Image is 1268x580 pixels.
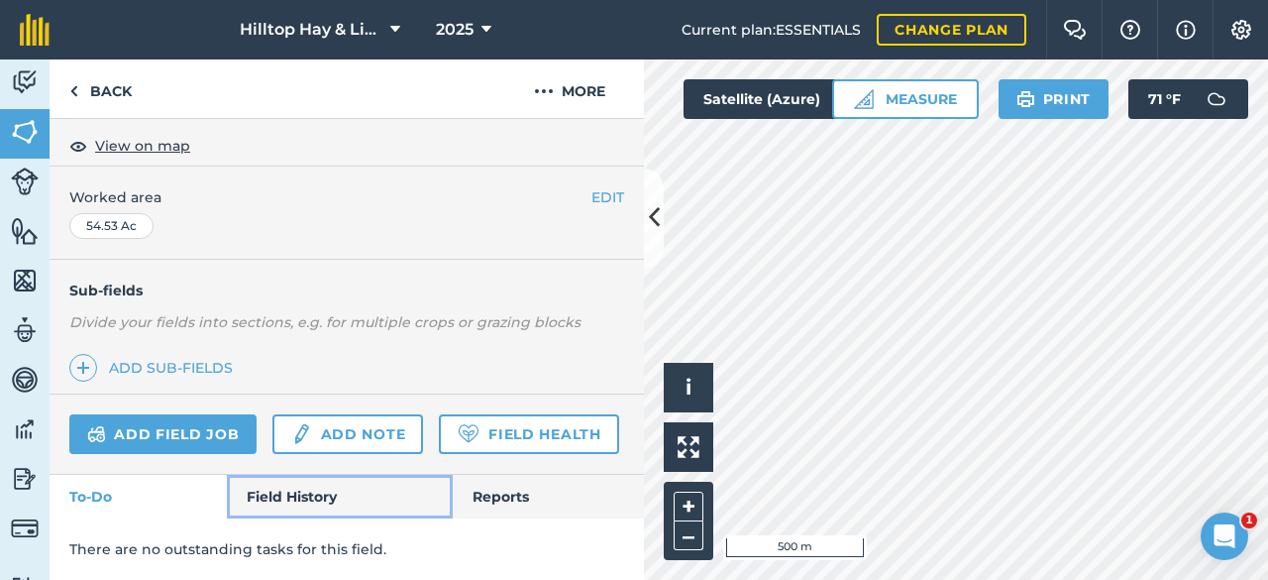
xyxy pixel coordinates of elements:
[87,422,106,446] img: svg+xml;base64,PD94bWwgdmVyc2lvbj0iMS4wIiBlbmNvZGluZz0idXRmLTgiPz4KPCEtLSBHZW5lcmF0b3I6IEFkb2JlIE...
[1063,20,1087,40] img: Two speech bubbles overlapping with the left bubble in the forefront
[678,436,699,458] img: Four arrows, one pointing top left, one top right, one bottom right and the last bottom left
[69,134,87,158] img: svg+xml;base64,PHN2ZyB4bWxucz0iaHR0cDovL3d3dy53My5vcmcvMjAwMC9zdmciIHdpZHRoPSIxOCIgaGVpZ2h0PSIyNC...
[11,315,39,345] img: svg+xml;base64,PD94bWwgdmVyc2lvbj0iMS4wIiBlbmNvZGluZz0idXRmLTgiPz4KPCEtLSBHZW5lcmF0b3I6IEFkb2JlIE...
[76,356,90,380] img: svg+xml;base64,PHN2ZyB4bWxucz0iaHR0cDovL3d3dy53My5vcmcvMjAwMC9zdmciIHdpZHRoPSIxNCIgaGVpZ2h0PSIyNC...
[686,375,691,400] span: i
[50,59,152,118] a: Back
[436,18,474,42] span: 2025
[832,79,979,119] button: Measure
[999,79,1109,119] button: Print
[11,464,39,494] img: svg+xml;base64,PD94bWwgdmVyc2lvbj0iMS4wIiBlbmNvZGluZz0idXRmLTgiPz4KPCEtLSBHZW5lcmF0b3I6IEFkb2JlIE...
[854,89,874,109] img: Ruler icon
[1148,79,1181,119] span: 71 ° F
[591,186,624,208] button: EDIT
[69,313,581,331] em: Divide your fields into sections, e.g. for multiple crops or grazing blocks
[20,14,50,46] img: fieldmargin Logo
[664,363,713,412] button: i
[69,134,190,158] button: View on map
[69,213,154,239] div: 54.53 Ac
[534,79,554,103] img: svg+xml;base64,PHN2ZyB4bWxucz0iaHR0cDovL3d3dy53My5vcmcvMjAwMC9zdmciIHdpZHRoPSIyMCIgaGVpZ2h0PSIyNC...
[1016,87,1035,111] img: svg+xml;base64,PHN2ZyB4bWxucz0iaHR0cDovL3d3dy53My5vcmcvMjAwMC9zdmciIHdpZHRoPSIxOSIgaGVpZ2h0PSIyNC...
[682,19,861,41] span: Current plan : ESSENTIALS
[69,186,624,208] span: Worked area
[11,266,39,295] img: svg+xml;base64,PHN2ZyB4bWxucz0iaHR0cDovL3d3dy53My5vcmcvMjAwMC9zdmciIHdpZHRoPSI1NiIgaGVpZ2h0PSI2MC...
[1128,79,1248,119] button: 71 °F
[674,492,703,522] button: +
[1201,513,1248,560] iframe: Intercom live chat
[272,414,423,454] a: Add note
[50,475,227,519] a: To-Do
[227,475,452,519] a: Field History
[11,216,39,246] img: svg+xml;base64,PHN2ZyB4bWxucz0iaHR0cDovL3d3dy53My5vcmcvMjAwMC9zdmciIHdpZHRoPSI1NiIgaGVpZ2h0PSI2MC...
[495,59,644,118] button: More
[1197,79,1236,119] img: svg+xml;base64,PD94bWwgdmVyc2lvbj0iMS4wIiBlbmNvZGluZz0idXRmLTgiPz4KPCEtLSBHZW5lcmF0b3I6IEFkb2JlIE...
[69,538,624,560] p: There are no outstanding tasks for this field.
[240,18,382,42] span: Hilltop Hay & Livestock
[11,117,39,147] img: svg+xml;base64,PHN2ZyB4bWxucz0iaHR0cDovL3d3dy53My5vcmcvMjAwMC9zdmciIHdpZHRoPSI1NiIgaGVpZ2h0PSI2MC...
[684,79,874,119] button: Satellite (Azure)
[1176,18,1196,42] img: svg+xml;base64,PHN2ZyB4bWxucz0iaHR0cDovL3d3dy53My5vcmcvMjAwMC9zdmciIHdpZHRoPSIxNyIgaGVpZ2h0PSIxNy...
[69,414,257,454] a: Add field job
[439,414,618,454] a: Field Health
[95,135,190,157] span: View on map
[69,79,78,103] img: svg+xml;base64,PHN2ZyB4bWxucz0iaHR0cDovL3d3dy53My5vcmcvMjAwMC9zdmciIHdpZHRoPSI5IiBoZWlnaHQ9IjI0Ii...
[11,414,39,444] img: svg+xml;base64,PD94bWwgdmVyc2lvbj0iMS4wIiBlbmNvZGluZz0idXRmLTgiPz4KPCEtLSBHZW5lcmF0b3I6IEFkb2JlIE...
[1241,513,1257,528] span: 1
[1229,20,1253,40] img: A cog icon
[290,422,312,446] img: svg+xml;base64,PD94bWwgdmVyc2lvbj0iMS4wIiBlbmNvZGluZz0idXRmLTgiPz4KPCEtLSBHZW5lcmF0b3I6IEFkb2JlIE...
[453,475,644,519] a: Reports
[877,14,1026,46] a: Change plan
[11,168,39,195] img: svg+xml;base64,PD94bWwgdmVyc2lvbj0iMS4wIiBlbmNvZGluZz0idXRmLTgiPz4KPCEtLSBHZW5lcmF0b3I6IEFkb2JlIE...
[11,515,39,542] img: svg+xml;base64,PD94bWwgdmVyc2lvbj0iMS4wIiBlbmNvZGluZz0idXRmLTgiPz4KPCEtLSBHZW5lcmF0b3I6IEFkb2JlIE...
[69,354,241,382] a: Add sub-fields
[1118,20,1142,40] img: A question mark icon
[50,280,644,301] h4: Sub-fields
[674,522,703,550] button: –
[11,67,39,97] img: svg+xml;base64,PD94bWwgdmVyc2lvbj0iMS4wIiBlbmNvZGluZz0idXRmLTgiPz4KPCEtLSBHZW5lcmF0b3I6IEFkb2JlIE...
[11,365,39,395] img: svg+xml;base64,PD94bWwgdmVyc2lvbj0iMS4wIiBlbmNvZGluZz0idXRmLTgiPz4KPCEtLSBHZW5lcmF0b3I6IEFkb2JlIE...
